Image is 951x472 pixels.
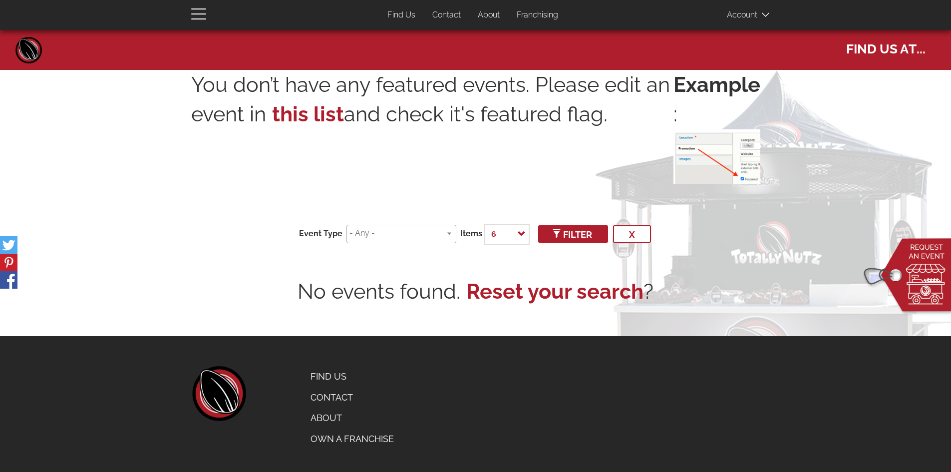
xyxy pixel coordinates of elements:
[509,5,566,25] a: Franchising
[466,277,643,306] a: Reset your search
[673,129,760,184] img: featured-event.png
[470,5,507,25] a: About
[191,70,673,179] p: You don’t have any featured events. Please edit an event in and check it's featured flag.
[191,366,246,421] a: home
[14,35,44,65] a: Home
[272,102,344,126] a: this list
[303,408,401,429] a: About
[303,429,401,450] a: Own a Franchise
[673,70,760,99] strong: Example
[613,225,651,243] button: x
[460,228,482,240] label: Items
[425,5,468,25] a: Contact
[349,228,450,239] input: - Any -
[538,225,608,243] button: Filter
[303,366,401,387] a: Find Us
[554,229,592,240] span: Filter
[191,277,760,306] div: No events found. ?
[380,5,423,25] a: Find Us
[303,387,401,408] a: Contact
[673,70,760,184] p: :
[846,36,926,58] span: Find us at...
[299,228,342,240] label: Event Type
